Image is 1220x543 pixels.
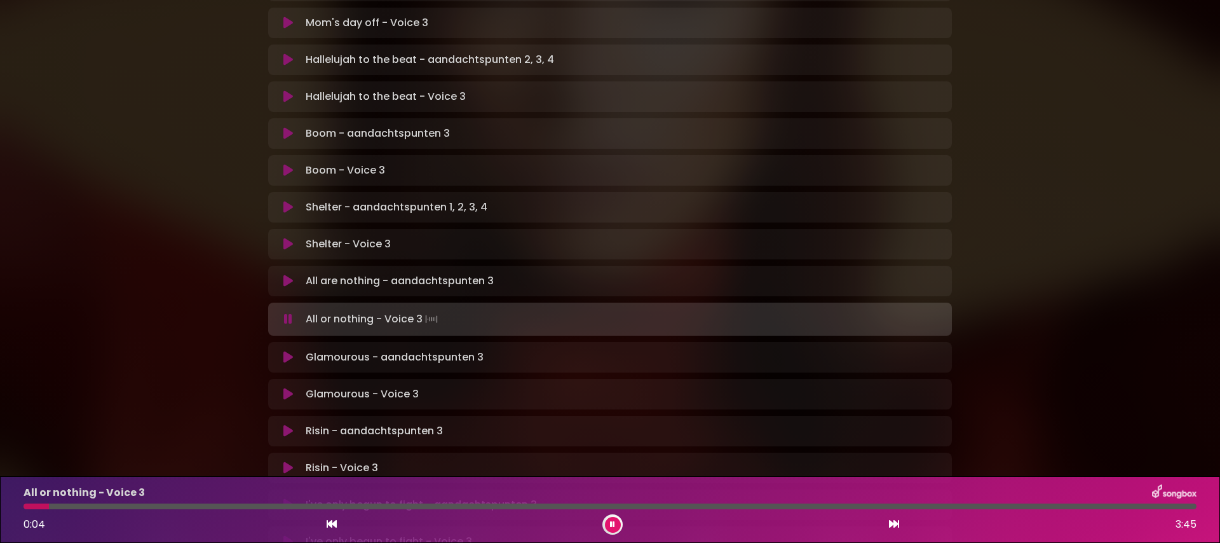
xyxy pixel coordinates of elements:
p: Glamourous - Voice 3 [306,387,419,402]
p: Hallelujah to the beat - Voice 3 [306,89,466,104]
p: Boom - aandachtspunten 3 [306,126,450,141]
span: 3:45 [1176,517,1196,532]
p: All or nothing - Voice 3 [306,310,440,328]
p: Glamourous - aandachtspunten 3 [306,350,484,365]
p: Risin - Voice 3 [306,460,378,476]
span: 0:04 [24,517,45,532]
img: songbox-logo-white.png [1152,485,1196,501]
p: Hallelujah to the beat - aandachtspunten 2, 3, 4 [306,52,554,67]
img: waveform4.gif [423,310,440,328]
p: All or nothing - Voice 3 [24,485,145,500]
p: Boom - Voice 3 [306,163,385,178]
p: Shelter - aandachtspunten 1, 2, 3, 4 [306,200,487,215]
p: Mom's day off - Voice 3 [306,15,428,31]
p: All are nothing - aandachtspunten 3 [306,273,494,289]
p: Risin - aandachtspunten 3 [306,423,443,439]
p: Shelter - Voice 3 [306,237,391,252]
